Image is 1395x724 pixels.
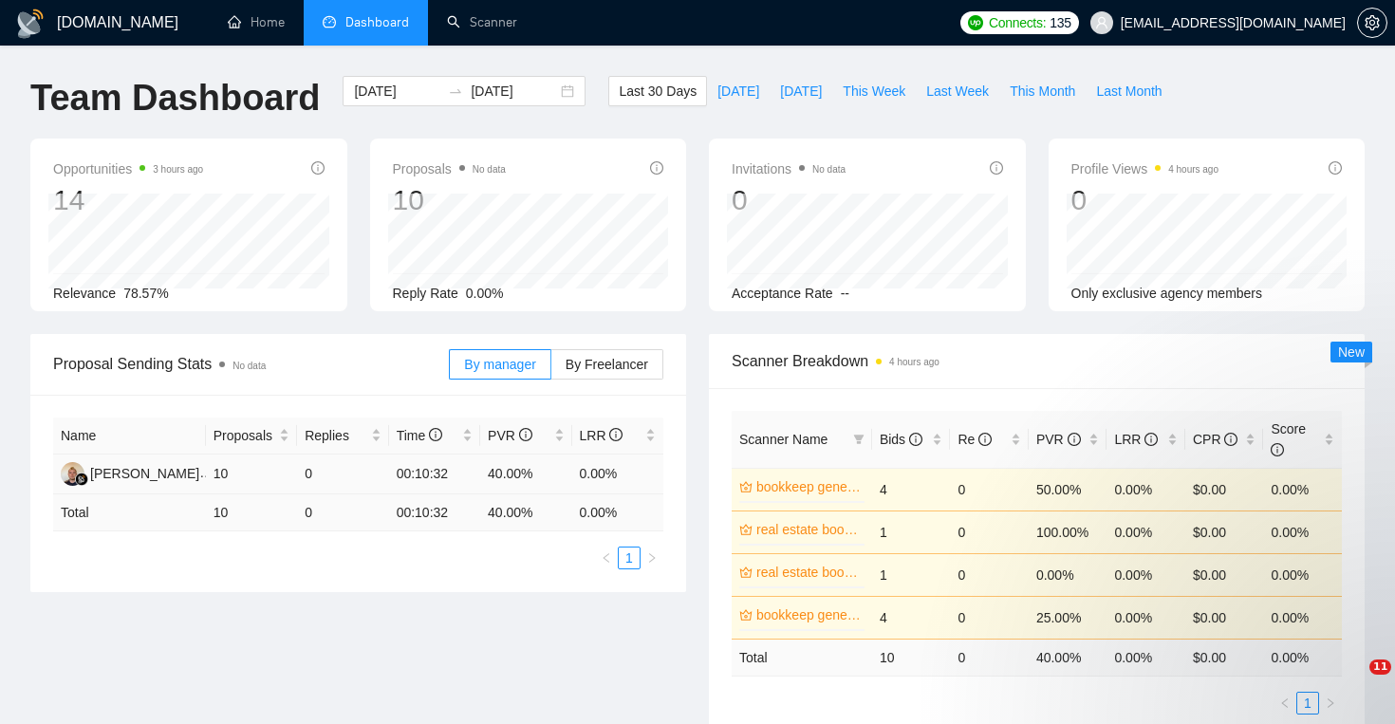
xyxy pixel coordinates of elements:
[1296,692,1319,715] li: 1
[1338,344,1365,360] span: New
[608,76,707,106] button: Last 30 Days
[872,468,951,511] td: 4
[872,511,951,553] td: 1
[853,434,865,445] span: filter
[75,473,88,486] img: gigradar-bm.png
[123,286,168,301] span: 78.57%
[990,161,1003,175] span: info-circle
[1144,433,1158,446] span: info-circle
[572,494,664,531] td: 0.00 %
[601,552,612,564] span: left
[311,161,325,175] span: info-circle
[707,76,770,106] button: [DATE]
[297,418,388,455] th: Replies
[464,357,535,372] span: By manager
[756,562,861,583] a: real estate bookkeep
[389,455,480,494] td: 00:10:32
[880,432,922,447] span: Bids
[15,9,46,39] img: logo
[1274,692,1296,715] li: Previous Page
[519,428,532,441] span: info-circle
[950,553,1029,596] td: 0
[950,468,1029,511] td: 0
[305,425,366,446] span: Replies
[61,462,84,486] img: AS
[448,84,463,99] span: swap-right
[950,639,1029,676] td: 0
[1036,432,1081,447] span: PVR
[732,286,833,301] span: Acceptance Rate
[53,158,203,180] span: Opportunities
[619,548,640,568] a: 1
[53,494,206,531] td: Total
[297,455,388,494] td: 0
[650,161,663,175] span: info-circle
[916,76,999,106] button: Last Week
[488,428,532,443] span: PVR
[1319,692,1342,715] li: Next Page
[595,547,618,569] button: left
[1263,468,1342,511] td: 0.00%
[739,608,753,622] span: crown
[1357,8,1387,38] button: setting
[618,547,641,569] li: 1
[1358,15,1386,30] span: setting
[619,81,697,102] span: Last 30 Days
[345,14,409,30] span: Dashboard
[609,428,623,441] span: info-circle
[297,494,388,531] td: 0
[1325,697,1336,709] span: right
[732,639,872,676] td: Total
[732,349,1342,373] span: Scanner Breakdown
[872,596,951,639] td: 4
[1329,161,1342,175] span: info-circle
[1114,432,1158,447] span: LRR
[968,15,983,30] img: upwork-logo.png
[1107,468,1185,511] td: 0.00%
[471,81,557,102] input: End date
[641,547,663,569] button: right
[448,84,463,99] span: to
[1263,511,1342,553] td: 0.00%
[90,463,199,484] div: [PERSON_NAME]
[756,604,861,625] a: bookkeep general
[770,76,832,106] button: [DATE]
[393,182,506,218] div: 10
[739,480,753,493] span: crown
[466,286,504,301] span: 0.00%
[1185,511,1264,553] td: $0.00
[480,494,571,531] td: 40.00 %
[393,158,506,180] span: Proposals
[1168,164,1218,175] time: 4 hours ago
[1095,16,1108,29] span: user
[1086,76,1172,106] button: Last Month
[843,81,905,102] span: This Week
[206,494,297,531] td: 10
[393,286,458,301] span: Reply Rate
[926,81,989,102] span: Last Week
[480,455,571,494] td: 40.00%
[889,357,939,367] time: 4 hours ago
[646,552,658,564] span: right
[780,81,822,102] span: [DATE]
[397,428,442,443] span: Time
[1107,511,1185,553] td: 0.00%
[1050,12,1070,33] span: 135
[1096,81,1162,102] span: Last Month
[566,357,648,372] span: By Freelancer
[1369,659,1391,675] span: 11
[1010,81,1075,102] span: This Month
[1029,468,1107,511] td: 50.00%
[232,361,266,371] span: No data
[1224,433,1237,446] span: info-circle
[30,76,320,121] h1: Team Dashboard
[950,596,1029,639] td: 0
[153,164,203,175] time: 3 hours ago
[849,425,868,454] span: filter
[832,76,916,106] button: This Week
[595,547,618,569] li: Previous Page
[872,553,951,596] td: 1
[447,14,517,30] a: searchScanner
[841,286,849,301] span: --
[61,465,199,480] a: AS[PERSON_NAME]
